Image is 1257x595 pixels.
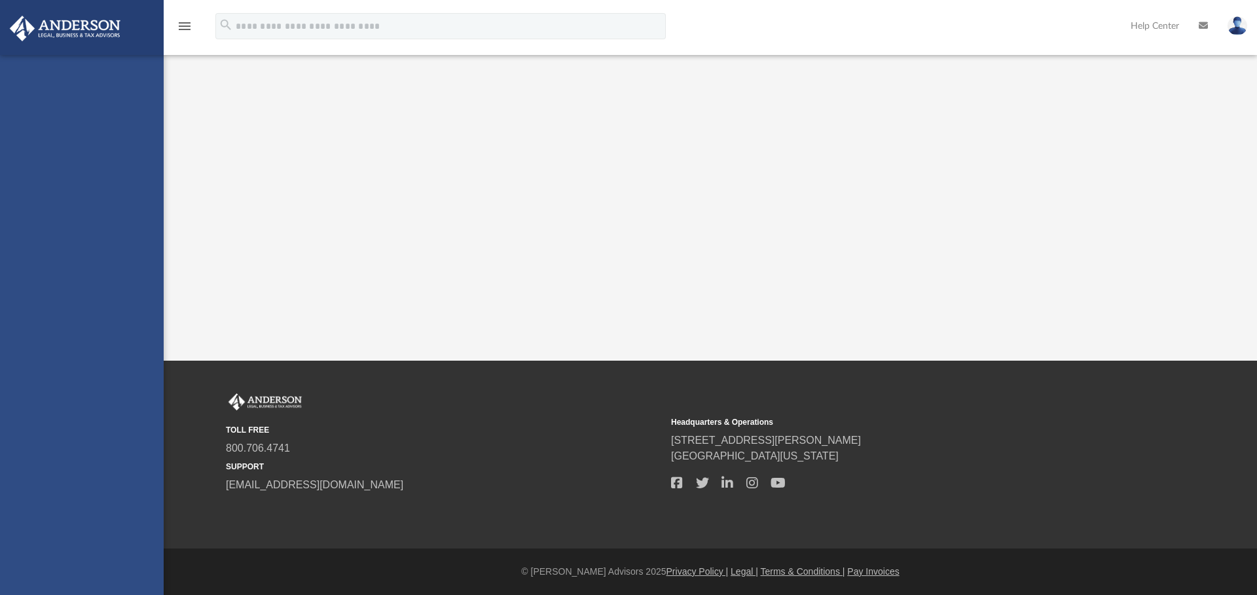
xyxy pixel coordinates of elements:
[731,566,758,577] a: Legal |
[177,25,192,34] a: menu
[226,442,290,454] a: 800.706.4741
[1228,16,1247,35] img: User Pic
[226,461,662,473] small: SUPPORT
[177,18,192,34] i: menu
[666,566,729,577] a: Privacy Policy |
[847,566,899,577] a: Pay Invoices
[6,16,124,41] img: Anderson Advisors Platinum Portal
[164,565,1257,579] div: © [PERSON_NAME] Advisors 2025
[226,424,662,436] small: TOLL FREE
[226,479,403,490] a: [EMAIL_ADDRESS][DOMAIN_NAME]
[671,450,839,461] a: [GEOGRAPHIC_DATA][US_STATE]
[671,435,861,446] a: [STREET_ADDRESS][PERSON_NAME]
[219,18,233,32] i: search
[226,393,304,410] img: Anderson Advisors Platinum Portal
[671,416,1107,428] small: Headquarters & Operations
[761,566,845,577] a: Terms & Conditions |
